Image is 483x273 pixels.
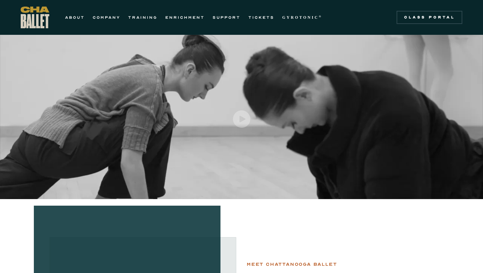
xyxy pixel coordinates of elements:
[319,15,322,18] sup: ®
[93,13,120,21] a: COMPANY
[65,13,85,21] a: ABOUT
[21,7,49,28] a: home
[401,15,458,20] div: Class Portal
[247,261,337,268] div: Meet chattanooga ballet
[248,13,274,21] a: TICKETS
[128,13,157,21] a: TRAINING
[282,13,322,21] a: GYROTONIC®
[165,13,205,21] a: ENRICHMENT
[213,13,241,21] a: SUPPORT
[282,15,319,20] strong: GYROTONIC
[397,11,462,24] a: Class Portal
